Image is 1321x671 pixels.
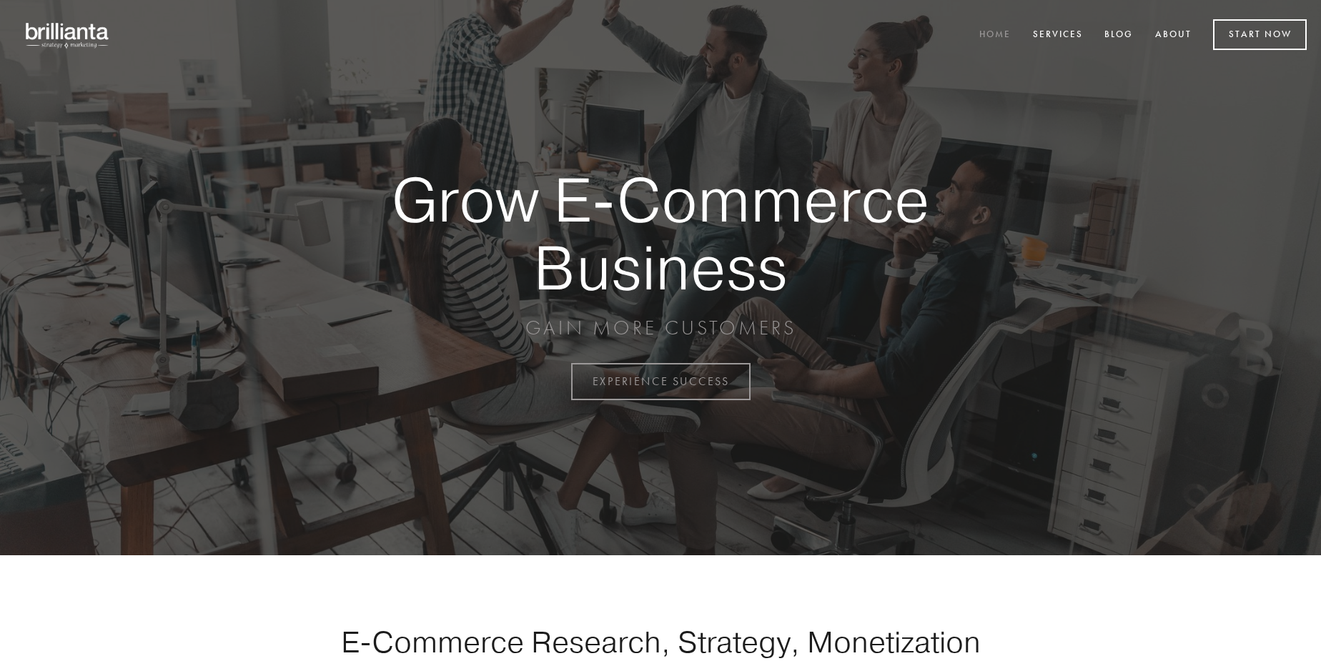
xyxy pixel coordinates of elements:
img: brillianta - research, strategy, marketing [14,14,122,56]
a: Blog [1095,24,1142,47]
p: GAIN MORE CUSTOMERS [342,315,979,341]
a: Home [970,24,1020,47]
strong: Grow E-Commerce Business [342,166,979,301]
a: About [1146,24,1201,47]
a: EXPERIENCE SUCCESS [571,363,751,400]
h1: E-Commerce Research, Strategy, Monetization [296,624,1025,660]
a: Services [1024,24,1092,47]
a: Start Now [1213,19,1307,50]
